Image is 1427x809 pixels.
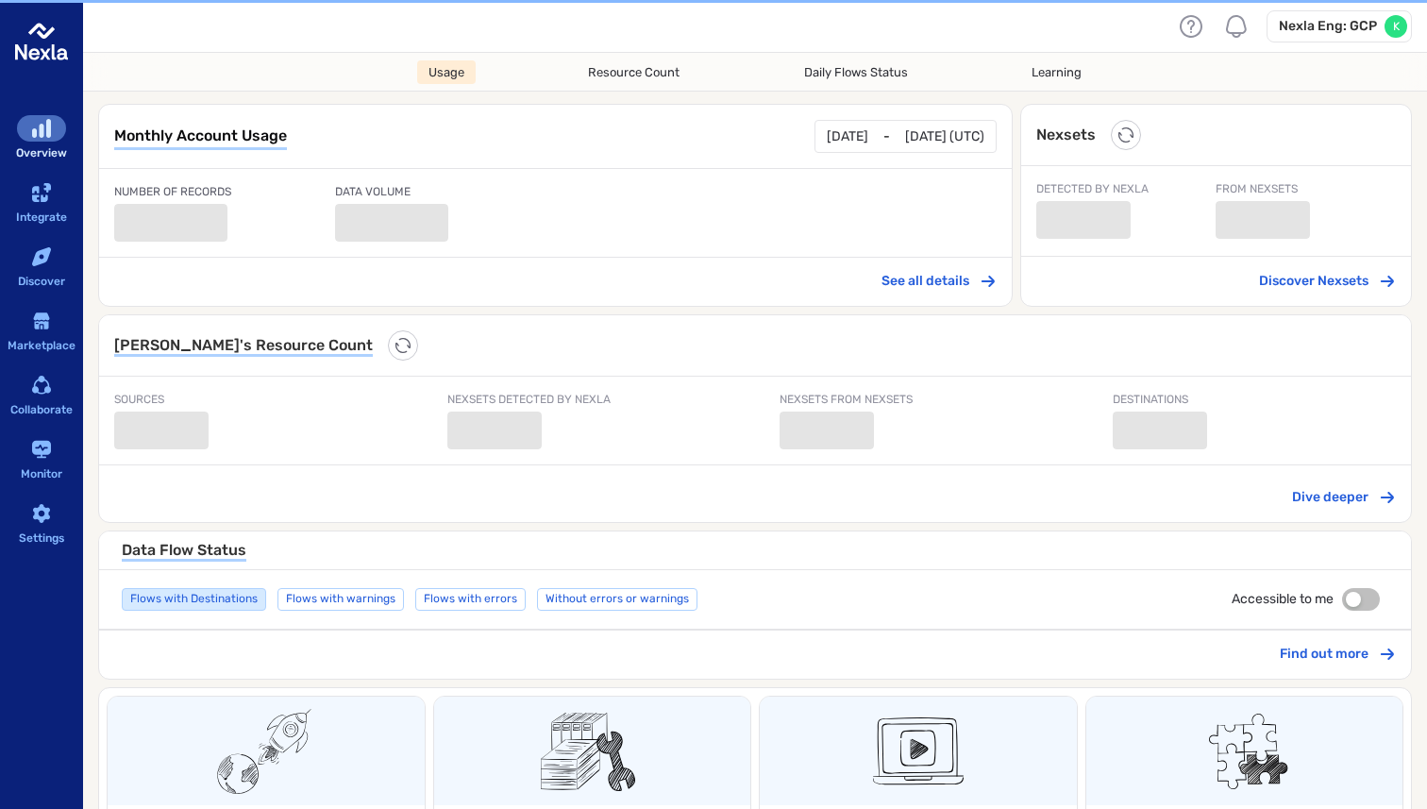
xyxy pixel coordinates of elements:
span: SOURCES [114,392,397,407]
div: Collaborate [10,400,73,420]
h6: [PERSON_NAME] 's Resource Count [114,336,373,355]
div: Integrate [16,208,67,228]
div: Flows with errors [415,588,526,611]
img: logo [15,15,68,68]
span: Learning [1032,65,1082,79]
span: DETECTED BY NEXLA [1036,181,1217,196]
span: Without errors or warnings [538,585,697,613]
div: K [1385,15,1407,38]
div: Marketplace [8,336,76,356]
span: DATA VOLUME [335,184,556,199]
p: [DATE] [827,126,868,148]
span: FROM NEXSETS [1216,181,1396,196]
a: Overview [11,113,72,166]
div: - [815,121,996,152]
p: [DATE] (UTC) [905,126,984,148]
span: NEXSETS FROM NEXSETS [780,392,1063,407]
div: Settings [19,529,64,548]
span: Usage [428,65,464,79]
div: Flows with Destinations [122,588,266,611]
span: Monthly Account Usage [114,126,287,144]
span: Accessible to me [1232,590,1334,609]
div: Help [1176,11,1206,42]
button: Discover Nexsets [1251,264,1403,298]
span: Flows with warnings [278,585,403,613]
span: NEXSETS DETECTED BY NEXLA [447,392,730,407]
div: Monitor [21,464,62,484]
h6: Data Flow Status [122,541,246,560]
span: Resource Count [588,65,680,79]
h6: Nexsets [1036,126,1096,144]
a: Discover [11,242,72,295]
button: Dive deeper [1284,480,1403,514]
a: Settings [11,498,72,551]
span: DESTINATIONS [1113,392,1396,407]
span: Daily Flows Status [804,65,908,79]
a: Monitor [11,434,72,487]
div: Overview [16,143,67,163]
button: Find out more [1272,637,1403,671]
h6: Nexla Eng: GCP [1279,17,1377,36]
span: Flows with Destinations [123,585,265,613]
span: NUMBER OF RECORDS [114,184,335,199]
div: Flows with warnings [277,588,404,611]
a: Collaborate [11,370,72,423]
div: Notifications [1221,11,1251,42]
div: Without errors or warnings [537,588,697,611]
a: Marketplace [11,306,72,359]
span: Flows with errors [416,585,525,613]
button: See all details [874,264,1004,298]
div: Discover [18,272,65,292]
a: Integrate [11,177,72,230]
